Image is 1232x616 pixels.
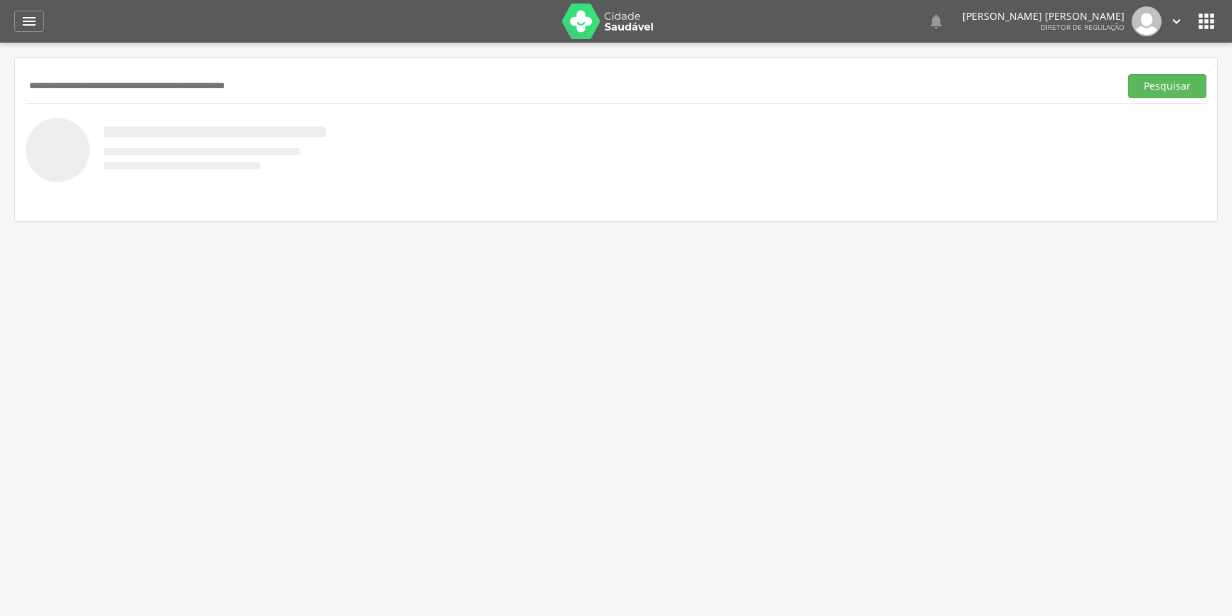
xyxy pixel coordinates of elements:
i:  [21,13,38,30]
i:  [928,13,945,30]
p: [PERSON_NAME] [PERSON_NAME] [962,11,1125,21]
a:  [14,11,44,32]
i:  [1169,14,1184,29]
a:  [928,6,945,36]
i:  [1195,10,1218,33]
button: Pesquisar [1128,74,1206,98]
span: Diretor de regulação [1041,22,1125,32]
a:  [1169,6,1184,36]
